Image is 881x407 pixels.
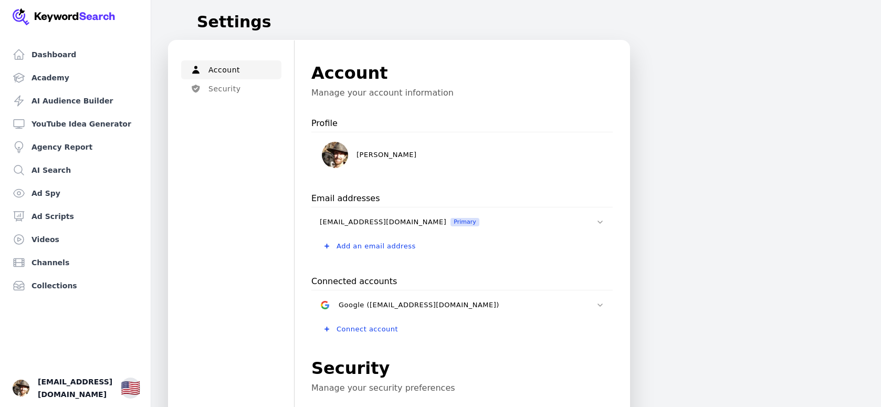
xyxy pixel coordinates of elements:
button: Mike Caldwell[PERSON_NAME] [311,137,613,173]
button: GoogleGoogle ([EMAIL_ADDRESS][DOMAIN_NAME]) [311,295,613,316]
h1: Settings [197,13,271,32]
img: Your Company [13,8,116,25]
button: Open user button [13,380,29,396]
p: Manage your security preferences [311,383,613,393]
p: Connected accounts [311,273,397,290]
p: Email addresses [311,190,380,207]
a: Videos [8,229,142,250]
button: Connect account [311,320,613,339]
img: Mike Caldwell [13,380,29,396]
a: Collections [8,275,142,296]
button: Security [181,79,281,98]
a: AI Search [8,160,142,181]
button: 🇺🇸 [121,378,140,399]
span: [EMAIL_ADDRESS][DOMAIN_NAME] [320,218,446,226]
img: Google [321,301,329,309]
a: Ad Scripts [8,206,142,227]
a: Channels [8,252,142,273]
h1: Security [311,356,613,381]
span: Primary [450,218,479,226]
span: Add an email address [337,242,416,251]
span: Connect account [337,325,398,333]
div: 🇺🇸 [121,379,140,398]
img: Mike Caldwell [322,142,348,168]
a: YouTube Idea Generator [8,113,142,134]
a: Ad Spy [8,183,142,204]
button: [EMAIL_ADDRESS][DOMAIN_NAME]Primary [311,212,613,233]
button: Account [181,60,281,79]
div: Google ([EMAIL_ADDRESS][DOMAIN_NAME]) [339,301,499,309]
a: Dashboard [8,44,142,65]
a: Agency Report [8,137,142,158]
button: Add an email address [311,237,613,256]
span: [EMAIL_ADDRESS][DOMAIN_NAME] [38,375,112,401]
span: [PERSON_NAME] [356,151,417,159]
p: Profile [311,115,338,132]
p: Manage your account information [311,88,613,98]
h1: Account [311,60,613,86]
a: AI Audience Builder [8,90,142,111]
a: Academy [8,67,142,88]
